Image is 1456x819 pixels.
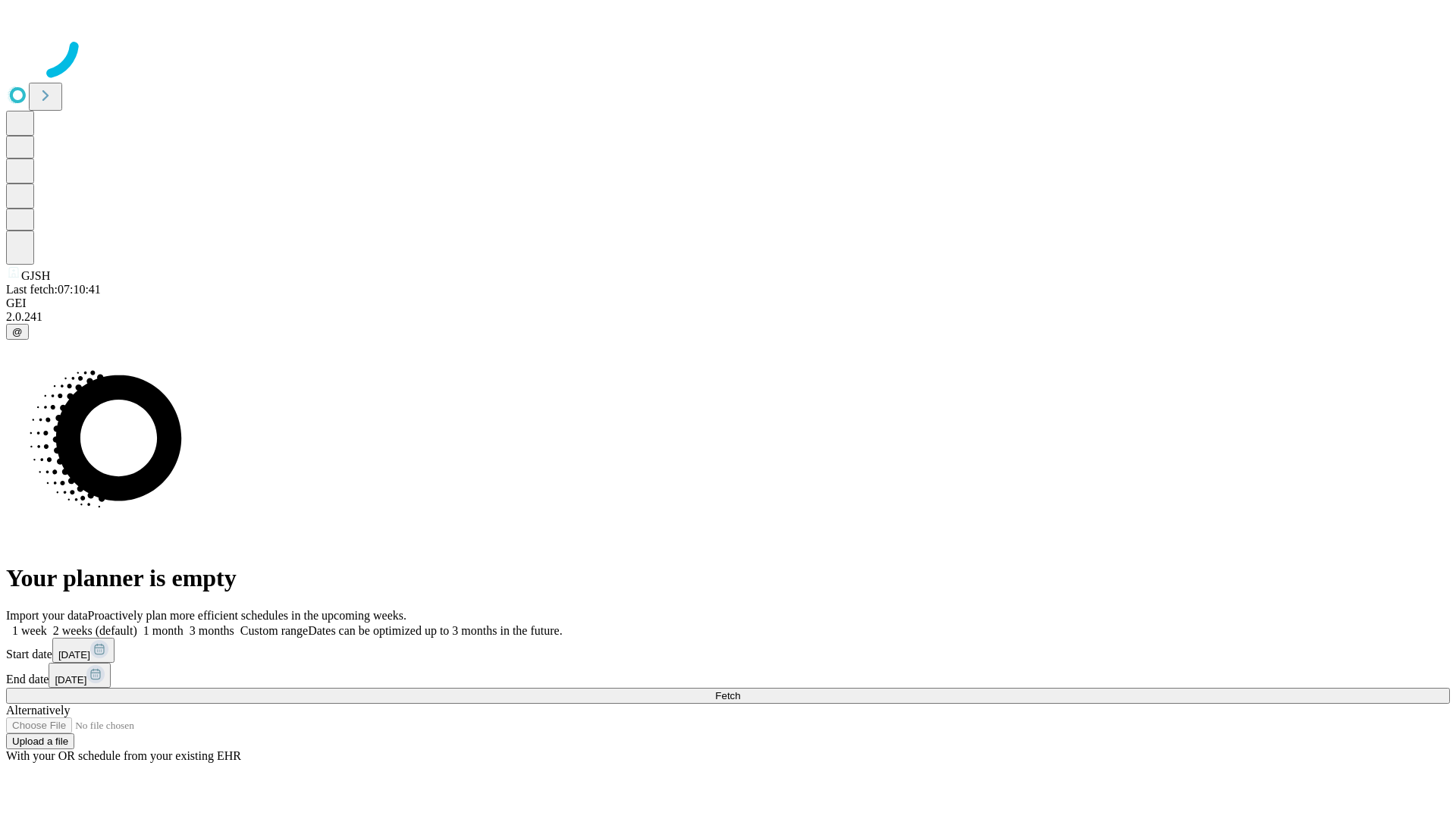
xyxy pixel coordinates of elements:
[12,624,47,637] span: 1 week
[6,749,241,762] span: With your OR schedule from your existing EHR
[6,733,74,749] button: Upload a file
[240,624,308,637] span: Custom range
[190,624,234,637] span: 3 months
[6,310,1450,324] div: 2.0.241
[88,609,406,622] span: Proactively plan more efficient schedules in the upcoming weeks.
[6,564,1450,592] h1: Your planner is empty
[6,663,1450,688] div: End date
[58,649,90,661] span: [DATE]
[53,624,137,637] span: 2 weeks (default)
[6,609,88,622] span: Import your data
[143,624,184,637] span: 1 month
[6,638,1450,663] div: Start date
[6,324,29,340] button: @
[21,269,50,282] span: GJSH
[715,690,740,701] span: Fetch
[6,283,101,296] span: Last fetch: 07:10:41
[6,297,1450,310] div: GEI
[6,688,1450,704] button: Fetch
[12,326,23,337] span: @
[55,674,86,686] span: [DATE]
[52,638,115,663] button: [DATE]
[49,663,111,688] button: [DATE]
[6,704,70,717] span: Alternatively
[308,624,562,637] span: Dates can be optimized up to 3 months in the future.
